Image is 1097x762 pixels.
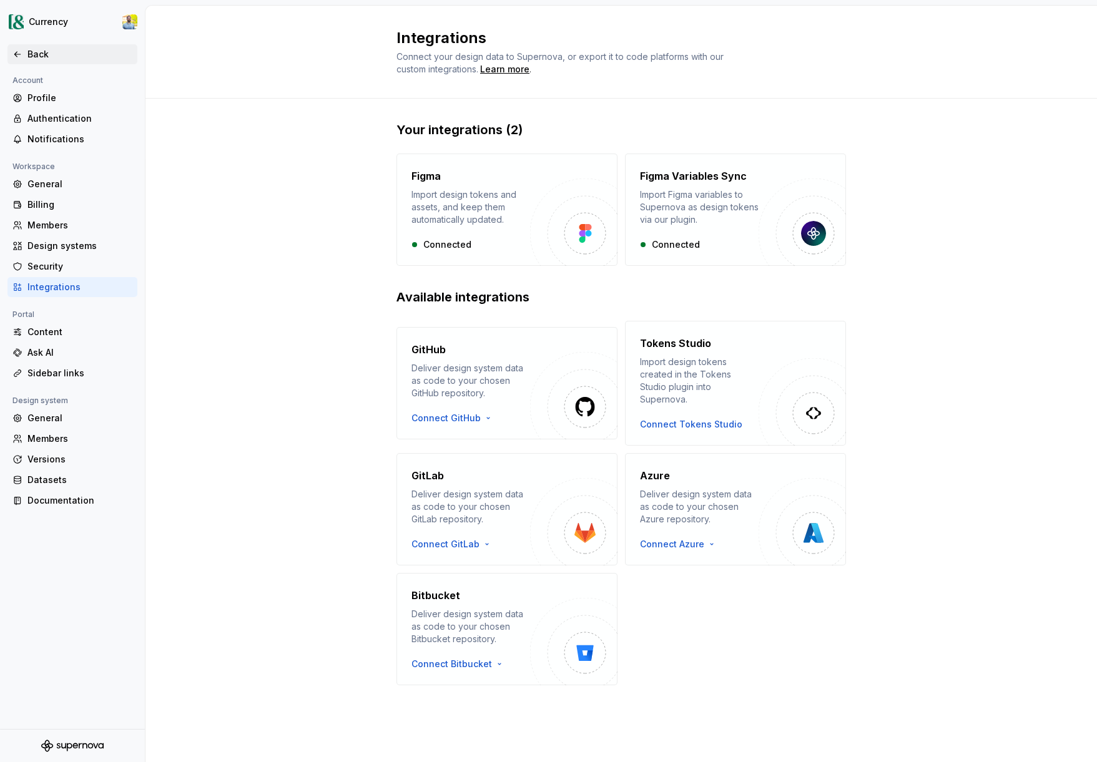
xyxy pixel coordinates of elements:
[27,412,132,424] div: General
[7,236,137,256] a: Design systems
[7,307,39,322] div: Portal
[7,109,137,129] a: Authentication
[640,336,711,351] h4: Tokens Studio
[7,174,137,194] a: General
[7,195,137,215] a: Billing
[7,449,137,469] a: Versions
[27,260,132,273] div: Security
[7,88,137,108] a: Profile
[640,538,704,550] span: Connect Azure
[480,63,529,76] a: Learn more
[7,277,137,297] a: Integrations
[411,362,530,399] div: Deliver design system data as code to your chosen GitHub repository.
[27,494,132,507] div: Documentation
[7,159,60,174] div: Workspace
[7,408,137,428] a: General
[411,188,530,226] div: Import design tokens and assets, and keep them automatically updated.
[625,453,846,565] button: AzureDeliver design system data as code to your chosen Azure repository.Connect Azure
[29,16,68,28] div: Currency
[27,198,132,211] div: Billing
[27,133,132,145] div: Notifications
[27,112,132,125] div: Authentication
[411,468,444,483] h4: GitLab
[122,14,137,29] img: Patrick
[640,356,759,406] div: Import design tokens created in the Tokens Studio plugin into Supernova.
[640,169,747,183] h4: Figma Variables Sync
[640,188,759,226] div: Import Figma variables to Supernova as design tokens via our plugin.
[411,658,509,670] button: Connect Bitbucket
[27,240,132,252] div: Design systems
[7,322,137,342] a: Content
[411,588,460,603] h4: Bitbucket
[640,468,670,483] h4: Azure
[396,288,846,306] h2: Available integrations
[625,321,846,446] button: Tokens StudioImport design tokens created in the Tokens Studio plugin into Supernova.Connect Toke...
[41,740,104,752] svg: Supernova Logo
[411,342,446,357] h4: GitHub
[27,48,132,61] div: Back
[411,608,530,645] div: Deliver design system data as code to your chosen Bitbucket repository.
[7,343,137,363] a: Ask AI
[27,326,132,338] div: Content
[7,129,137,149] a: Notifications
[7,363,137,383] a: Sidebar links
[7,73,48,88] div: Account
[396,28,831,48] h2: Integrations
[7,491,137,510] a: Documentation
[7,393,73,408] div: Design system
[7,256,137,276] a: Security
[411,658,492,670] span: Connect Bitbucket
[411,538,480,550] span: Connect GitLab
[411,538,497,550] button: Connect GitLab
[396,321,617,446] button: GitHubDeliver design system data as code to your chosen GitHub repository.Connect GitHub
[411,412,498,424] button: Connect GitHub
[7,470,137,490] a: Datasets
[2,8,142,36] button: CurrencyPatrick
[640,538,722,550] button: Connect Azure
[27,453,132,466] div: Versions
[27,219,132,232] div: Members
[27,92,132,104] div: Profile
[396,121,846,139] h2: Your integrations (2)
[396,573,617,685] button: BitbucketDeliver design system data as code to your chosen Bitbucket repository.Connect Bitbucket
[625,154,846,266] button: Figma Variables SyncImport Figma variables to Supernova as design tokens via our plugin.Connected
[27,281,132,293] div: Integrations
[396,154,617,266] button: FigmaImport design tokens and assets, and keep them automatically updated.Connected
[411,169,441,183] h4: Figma
[7,215,137,235] a: Members
[27,432,132,445] div: Members
[411,412,481,424] span: Connect GitHub
[27,178,132,190] div: General
[7,44,137,64] a: Back
[640,488,759,525] div: Deliver design system data as code to your chosen Azure repository.
[27,346,132,359] div: Ask AI
[396,453,617,565] button: GitLabDeliver design system data as code to your chosen GitLab repository.Connect GitLab
[27,367,132,379] div: Sidebar links
[640,418,742,431] button: Connect Tokens Studio
[7,429,137,449] a: Members
[411,488,530,525] div: Deliver design system data as code to your chosen GitLab repository.
[9,14,24,29] img: 77b064d8-59cc-4dbd-8929-60c45737814c.png
[478,65,531,74] span: .
[396,51,726,74] span: Connect your design data to Supernova, or export it to code platforms with our custom integrations.
[27,474,132,486] div: Datasets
